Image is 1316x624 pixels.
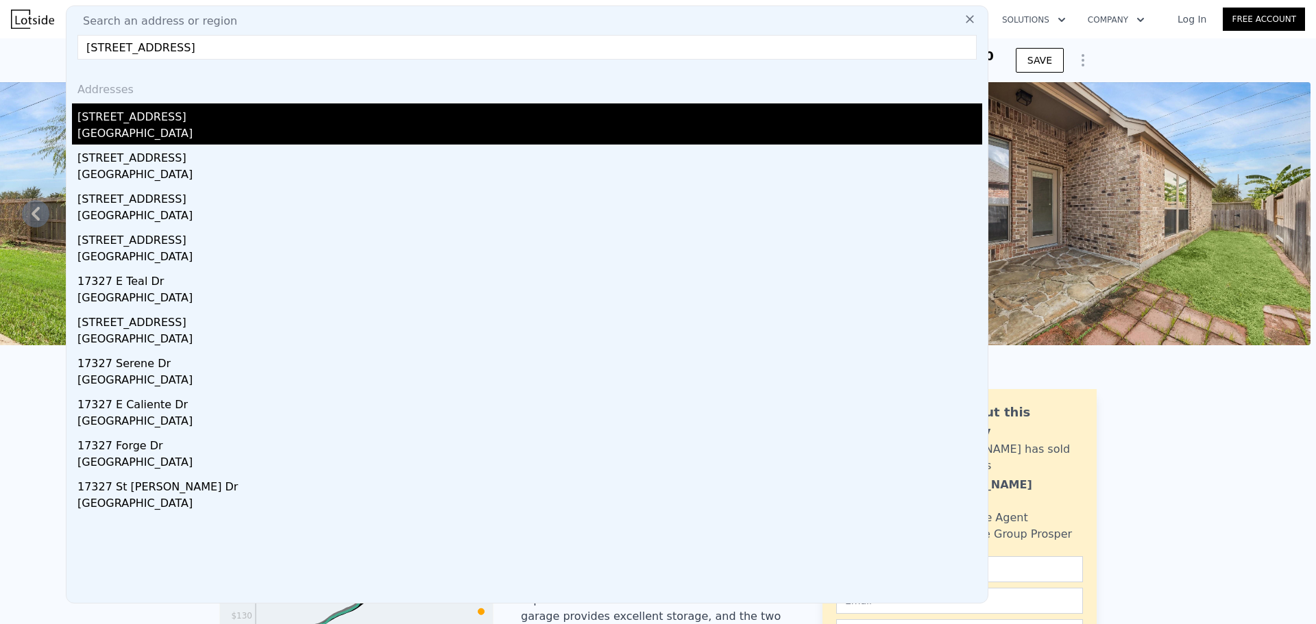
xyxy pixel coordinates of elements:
[1077,8,1156,32] button: Company
[77,249,982,268] div: [GEOGRAPHIC_DATA]
[77,166,982,186] div: [GEOGRAPHIC_DATA]
[77,331,982,350] div: [GEOGRAPHIC_DATA]
[77,432,982,454] div: 17327 Forge Dr
[72,71,982,103] div: Addresses
[1016,48,1064,73] button: SAVE
[77,145,982,166] div: [STREET_ADDRESS]
[77,208,982,227] div: [GEOGRAPHIC_DATA]
[77,454,982,473] div: [GEOGRAPHIC_DATA]
[77,103,982,125] div: [STREET_ADDRESS]
[77,227,982,249] div: [STREET_ADDRESS]
[77,473,982,495] div: 17327 St [PERSON_NAME] Dr
[930,526,1072,542] div: Realty One Group Prosper
[77,268,982,290] div: 17327 E Teal Dr
[77,413,982,432] div: [GEOGRAPHIC_DATA]
[916,82,1311,345] img: Sale: 167467113 Parcel: 109826884
[77,350,982,372] div: 17327 Serene Dr
[930,477,1083,510] div: [PERSON_NAME] Narayan
[77,290,982,309] div: [GEOGRAPHIC_DATA]
[930,441,1083,474] div: [PERSON_NAME] has sold 129 homes
[77,309,982,331] div: [STREET_ADDRESS]
[991,8,1077,32] button: Solutions
[1161,12,1223,26] a: Log In
[77,186,982,208] div: [STREET_ADDRESS]
[11,10,54,29] img: Lotside
[231,611,252,621] tspan: $130
[1223,8,1305,31] a: Free Account
[930,403,1083,441] div: Ask about this property
[77,35,977,60] input: Enter an address, city, region, neighborhood or zip code
[77,391,982,413] div: 17327 E Caliente Dr
[72,13,237,29] span: Search an address or region
[77,495,982,514] div: [GEOGRAPHIC_DATA]
[77,372,982,391] div: [GEOGRAPHIC_DATA]
[77,125,982,145] div: [GEOGRAPHIC_DATA]
[1069,47,1097,74] button: Show Options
